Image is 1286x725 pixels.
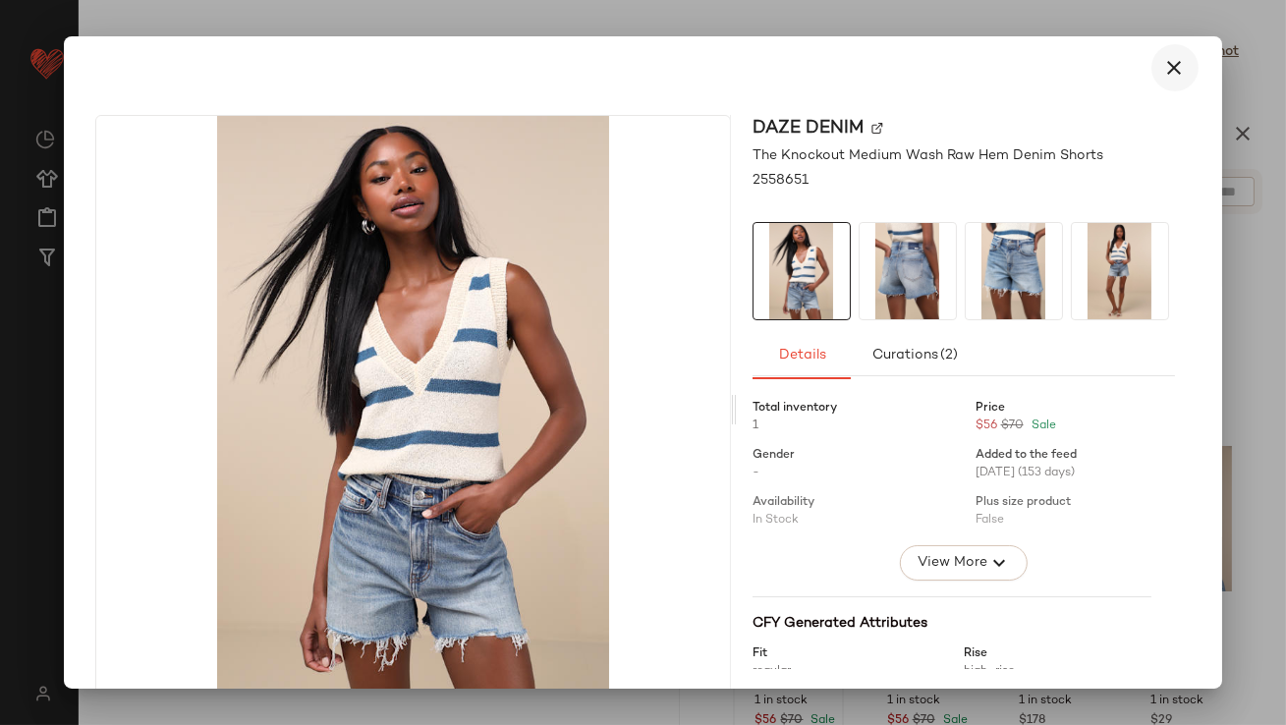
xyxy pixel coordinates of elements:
span: Daze Denim [753,115,864,141]
span: View More [916,551,986,575]
div: CFY Generated Attributes [753,613,1151,634]
img: svg%3e [871,122,883,134]
img: 12643601_2558651.jpg [1072,223,1168,319]
span: (2) [938,348,957,363]
span: Curations [871,348,958,363]
button: View More [899,545,1027,581]
img: 12643541_2558651.jpg [754,223,850,319]
img: 12643541_2558651.jpg [96,116,729,703]
img: 12643561_2558651.jpg [860,223,956,319]
span: The Knockout Medium Wash Raw Hem Denim Shorts [753,145,1103,166]
img: 12643581_2558651.jpg [966,223,1062,319]
span: Details [777,348,825,363]
span: 2558651 [753,170,809,191]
